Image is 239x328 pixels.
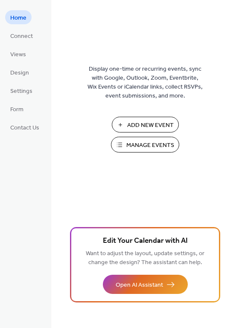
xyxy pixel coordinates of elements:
span: Home [10,14,26,23]
a: Design [5,65,34,79]
span: Form [10,105,23,114]
span: Design [10,69,29,78]
button: Add New Event [112,117,179,132]
a: Form [5,102,29,116]
span: Display one-time or recurring events, sync with Google, Outlook, Zoom, Eventbrite, Wix Events or ... [87,65,203,101]
span: Connect [10,32,33,41]
a: Settings [5,83,38,98]
span: Manage Events [126,141,174,150]
span: Edit Your Calendar with AI [103,235,188,247]
span: Views [10,50,26,59]
a: Connect [5,29,38,43]
button: Open AI Assistant [103,275,188,294]
span: Add New Event [127,121,174,130]
button: Manage Events [111,137,179,152]
span: Contact Us [10,124,39,132]
span: Open AI Assistant [116,281,163,290]
span: Settings [10,87,32,96]
a: Views [5,47,31,61]
a: Contact Us [5,120,44,134]
a: Home [5,10,32,24]
span: Want to adjust the layout, update settings, or change the design? The assistant can help. [86,248,204,268]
